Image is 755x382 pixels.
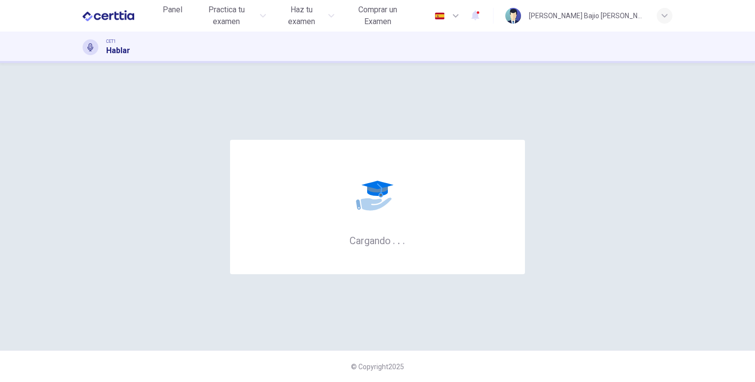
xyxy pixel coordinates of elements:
[402,231,406,248] h6: .
[196,4,257,28] span: Practica tu examen
[434,12,446,20] img: es
[529,10,645,22] div: [PERSON_NAME] Bajio [PERSON_NAME]
[278,4,325,28] span: Haz tu examen
[397,231,401,248] h6: .
[274,1,338,31] button: Haz tu examen
[349,234,406,247] h6: Cargando
[163,4,182,16] span: Panel
[157,1,188,31] a: Panel
[351,363,404,371] span: © Copyright 2025
[157,1,188,19] button: Panel
[392,231,396,248] h6: .
[106,45,130,57] h1: Hablar
[346,4,410,28] span: Comprar un Examen
[106,38,116,45] span: CET1
[83,6,157,26] a: CERTTIA logo
[192,1,270,31] button: Practica tu examen
[83,6,134,26] img: CERTTIA logo
[342,1,414,31] button: Comprar un Examen
[505,8,521,24] img: Profile picture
